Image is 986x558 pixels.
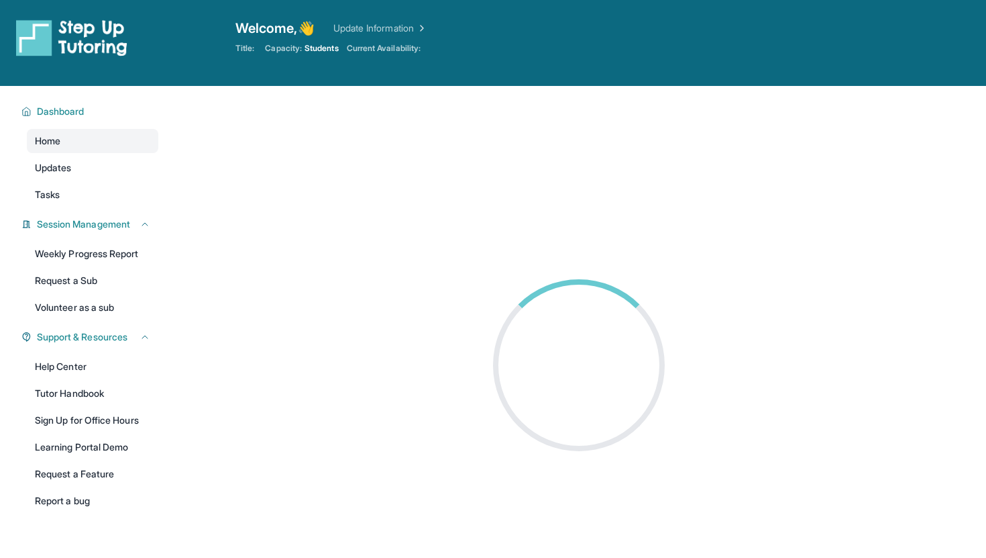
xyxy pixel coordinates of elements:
[235,19,315,38] span: Welcome, 👋
[27,269,158,293] a: Request a Sub
[37,105,85,118] span: Dashboard
[27,435,158,459] a: Learning Portal Demo
[27,381,158,406] a: Tutor Handbook
[27,183,158,207] a: Tasks
[27,355,158,379] a: Help Center
[16,19,127,56] img: logo
[35,161,72,175] span: Updates
[37,218,130,231] span: Session Management
[35,134,60,148] span: Home
[235,43,254,54] span: Title:
[32,105,150,118] button: Dashboard
[27,295,158,320] a: Volunteer as a sub
[27,129,158,153] a: Home
[35,188,60,201] span: Tasks
[27,489,158,513] a: Report a bug
[333,21,427,35] a: Update Information
[32,218,150,231] button: Session Management
[305,43,339,54] span: Students
[347,43,421,54] span: Current Availability:
[414,21,427,35] img: Chevron Right
[27,156,158,180] a: Updates
[32,330,150,344] button: Support & Resources
[27,408,158,432] a: Sign Up for Office Hours
[27,462,158,486] a: Request a Feature
[27,242,158,266] a: Weekly Progress Report
[37,330,127,344] span: Support & Resources
[265,43,302,54] span: Capacity:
